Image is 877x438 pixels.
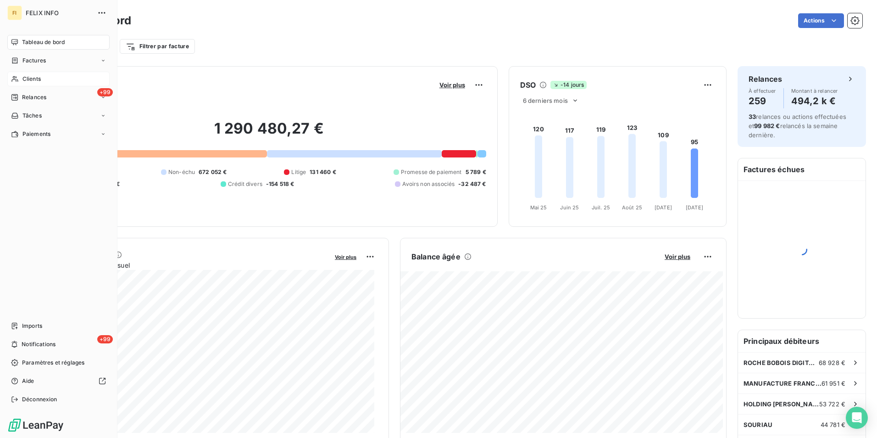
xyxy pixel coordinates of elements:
[199,168,227,176] span: 672 052 €
[520,79,536,90] h6: DSO
[686,204,703,211] tspan: [DATE]
[798,13,844,28] button: Actions
[530,204,547,211] tspan: Mai 25
[437,81,468,89] button: Voir plus
[22,56,46,65] span: Factures
[738,158,866,180] h6: Factures échues
[665,253,690,260] span: Voir plus
[22,112,42,120] span: Tâches
[97,335,113,343] span: +99
[749,94,776,108] h4: 259
[791,88,838,94] span: Montant à relancer
[754,122,780,129] span: 99 982 €
[228,180,262,188] span: Crédit divers
[458,180,486,188] span: -32 487 €
[592,204,610,211] tspan: Juil. 25
[749,73,782,84] h6: Relances
[819,400,845,408] span: 53 722 €
[291,168,306,176] span: Litige
[335,254,356,260] span: Voir plus
[7,6,22,20] div: FI
[97,88,113,96] span: +99
[168,168,195,176] span: Non-échu
[662,253,693,261] button: Voir plus
[655,204,672,211] tspan: [DATE]
[749,88,776,94] span: À effectuer
[26,9,92,17] span: FELIX INFO
[744,380,821,387] span: MANUFACTURE FRANCAISE DES PNEUMATIQUES
[402,180,455,188] span: Avoirs non associés
[744,400,819,408] span: HOLDING [PERSON_NAME]
[22,377,34,385] span: Aide
[120,39,195,54] button: Filtrer par facture
[266,180,294,188] span: -154 518 €
[466,168,486,176] span: 5 789 €
[332,253,359,261] button: Voir plus
[550,81,587,89] span: -14 jours
[821,421,845,428] span: 44 781 €
[439,81,465,89] span: Voir plus
[22,130,50,138] span: Paiements
[523,97,568,104] span: 6 derniers mois
[22,93,46,101] span: Relances
[7,374,110,388] a: Aide
[22,75,41,83] span: Clients
[744,359,819,366] span: ROCHE BOBOIS DIGITAL SERVICES
[310,168,336,176] span: 131 460 €
[7,418,64,432] img: Logo LeanPay
[821,380,845,387] span: 61 951 €
[401,168,462,176] span: Promesse de paiement
[22,359,84,367] span: Paramètres et réglages
[749,113,756,120] span: 33
[22,322,42,330] span: Imports
[52,119,486,147] h2: 1 290 480,27 €
[22,38,65,46] span: Tableau de bord
[622,204,642,211] tspan: Août 25
[560,204,579,211] tspan: Juin 25
[749,113,846,139] span: relances ou actions effectuées et relancés la semaine dernière.
[52,260,328,270] span: Chiffre d'affaires mensuel
[738,330,866,352] h6: Principaux débiteurs
[411,251,461,262] h6: Balance âgée
[791,94,838,108] h4: 494,2 k €
[744,421,772,428] span: SOURIAU
[22,340,56,348] span: Notifications
[22,395,57,404] span: Déconnexion
[819,359,845,366] span: 68 928 €
[846,407,868,429] div: Open Intercom Messenger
